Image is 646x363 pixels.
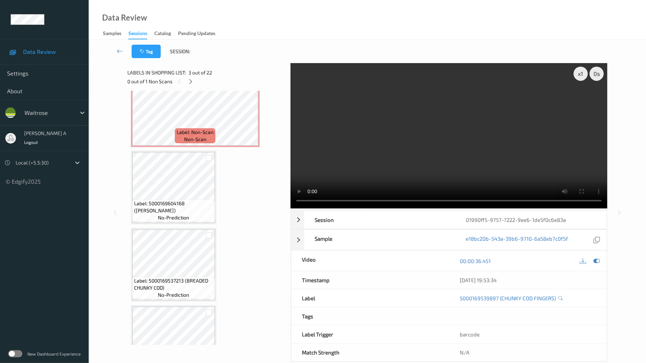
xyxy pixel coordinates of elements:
span: no-prediction [158,214,189,221]
div: Video [291,251,449,271]
div: 0 out of 1 Non Scans [127,77,286,86]
div: Sample [304,230,455,250]
div: Samples [103,30,121,39]
div: Label [291,289,449,307]
div: 01990ff5-9757-7222-9ee6-1de5f0c6e83a [455,211,607,229]
button: Tag [132,45,161,58]
span: Label: 5000169537213 (BREADED CHUNKY COD) [134,277,213,291]
span: non-scan [184,136,206,143]
div: Samplee18bc20b-543a-39b6-9710-6a58eb7c0f5f [291,229,607,250]
a: Samples [103,29,128,39]
div: Catalog [154,30,171,39]
a: 5000169539897 (CHUNKY COD FINGERS) [460,295,556,302]
span: Session: [170,48,191,55]
div: [DATE] 19:53:34 [460,277,596,284]
a: 00:00:36.451 [460,257,491,264]
div: Data Review [102,14,147,21]
a: Sessions [128,29,154,39]
span: Label: 5000169604168 ([PERSON_NAME]) [134,200,213,214]
div: Pending Updates [178,30,215,39]
div: barcode [449,325,607,343]
span: Label: Non-Scan [177,129,214,136]
div: Match Strength [291,344,449,361]
div: Sessions [128,30,147,39]
div: Session [304,211,455,229]
div: Label Trigger [291,325,449,343]
span: no-prediction [158,291,189,298]
div: Tags [291,307,449,325]
a: Catalog [154,29,178,39]
span: 3 out of 22 [188,69,212,76]
div: Session01990ff5-9757-7222-9ee6-1de5f0c6e83a [291,211,607,229]
div: 0 s [590,67,604,81]
a: Pending Updates [178,29,222,39]
a: e18bc20b-543a-39b6-9710-6a58eb7c0f5f [466,235,568,245]
div: Timestamp [291,271,449,289]
span: Labels in shopping list: [127,69,186,76]
div: N/A [449,344,607,361]
div: x 1 [574,67,588,81]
